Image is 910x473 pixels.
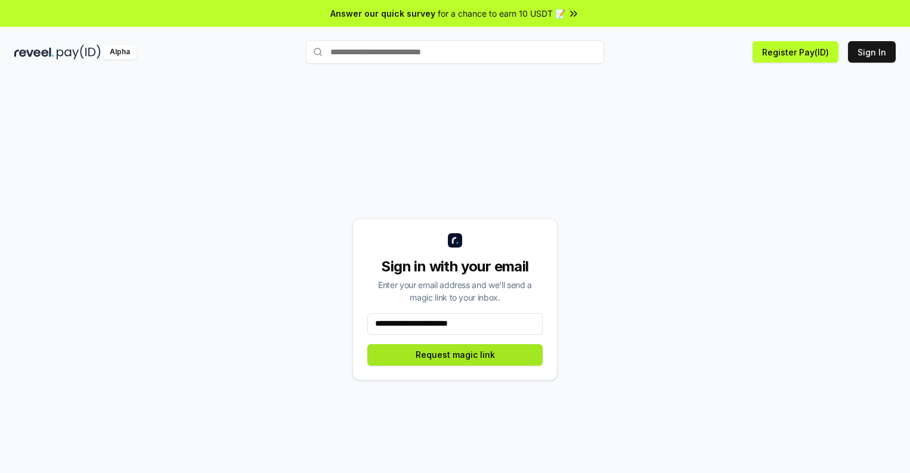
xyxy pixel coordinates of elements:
div: Enter your email address and we’ll send a magic link to your inbox. [367,279,543,304]
span: Answer our quick survey [330,7,435,20]
button: Register Pay(ID) [753,41,838,63]
img: pay_id [57,45,101,60]
button: Request magic link [367,344,543,366]
img: logo_small [448,233,462,248]
div: Alpha [103,45,137,60]
span: for a chance to earn 10 USDT 📝 [438,7,565,20]
div: Sign in with your email [367,257,543,276]
img: reveel_dark [14,45,54,60]
button: Sign In [848,41,896,63]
